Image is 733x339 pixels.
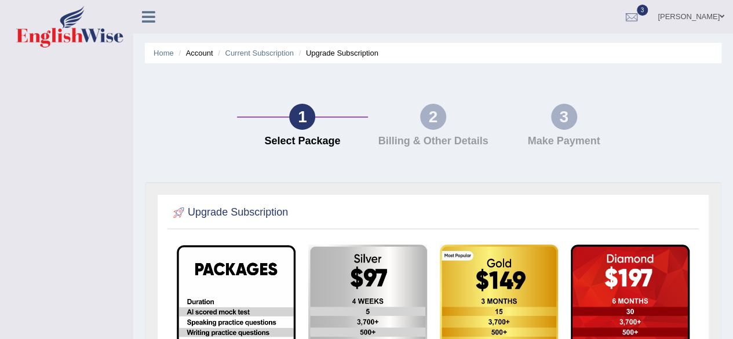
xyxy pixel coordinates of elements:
[374,136,493,147] h4: Billing & Other Details
[170,204,288,221] h2: Upgrade Subscription
[176,48,213,59] li: Account
[551,104,577,130] div: 3
[296,48,378,59] li: Upgrade Subscription
[637,5,648,16] span: 3
[225,49,294,57] a: Current Subscription
[154,49,174,57] a: Home
[504,136,623,147] h4: Make Payment
[420,104,446,130] div: 2
[243,136,362,147] h4: Select Package
[289,104,315,130] div: 1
